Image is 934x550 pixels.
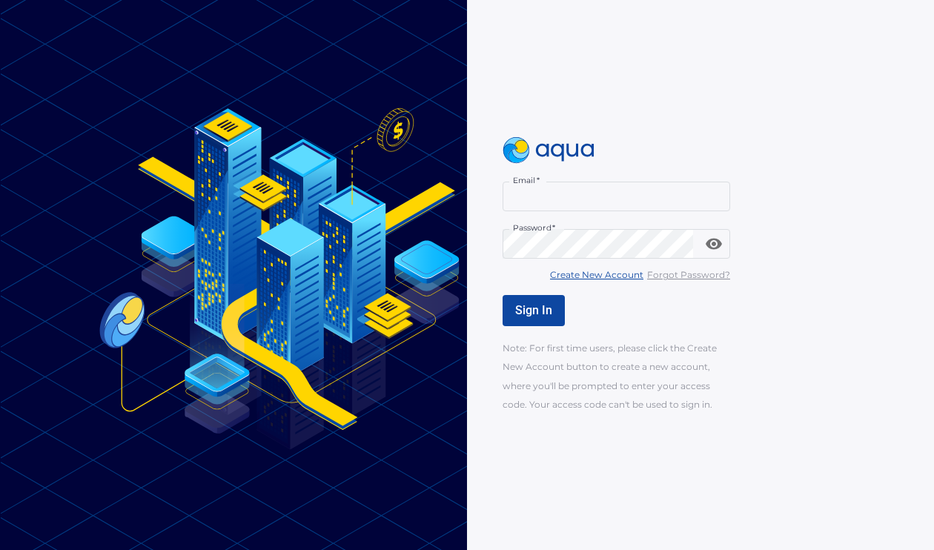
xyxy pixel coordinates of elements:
img: logo [503,137,594,164]
span: Sign In [515,303,552,317]
button: toggle password visibility [699,229,729,259]
u: Forgot Password? [647,269,730,280]
span: Note: For first time users, please click the Create New Account button to create a new account, w... [503,342,717,409]
label: Password [513,222,555,233]
label: Email [513,175,540,186]
button: Sign In [503,295,565,326]
u: Create New Account [550,269,643,280]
